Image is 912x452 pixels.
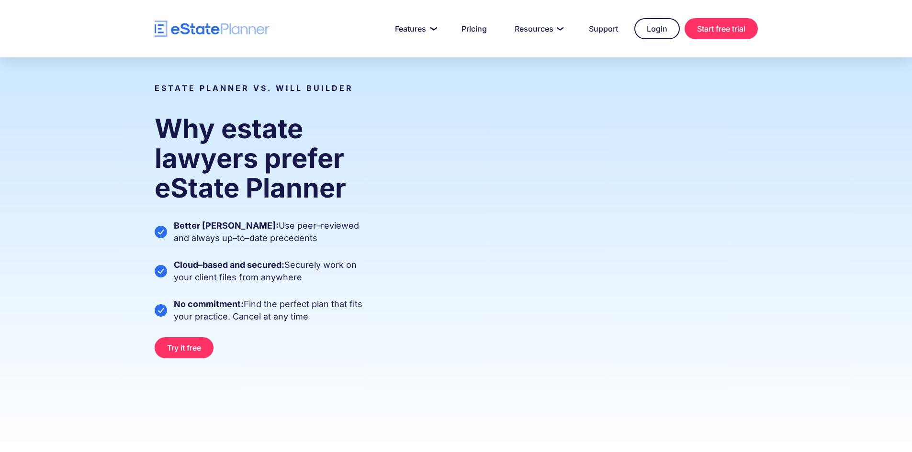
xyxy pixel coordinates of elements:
a: Login [634,18,680,39]
p: Find the perfect plan that fits your practice. Cancel at any time [155,298,366,323]
a: Start free trial [685,18,758,39]
strong: Why estate lawyers prefer eState Planner [155,112,346,204]
strong: Cloud–based and secured: [174,260,284,270]
a: Resources [503,19,573,38]
p: Securely work on your client files from anywhere [155,259,366,284]
strong: No commitment: [174,299,244,309]
a: Pricing [450,19,498,38]
a: Try it free [155,337,214,358]
a: Features [383,19,445,38]
a: home [155,21,270,37]
p: Use peer–reviewed and always up–to–date precedents [155,220,366,244]
strong: Better [PERSON_NAME]: [174,220,279,231]
a: Support [577,19,630,38]
strong: eState Planner Vs. Will Builder [155,83,353,93]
